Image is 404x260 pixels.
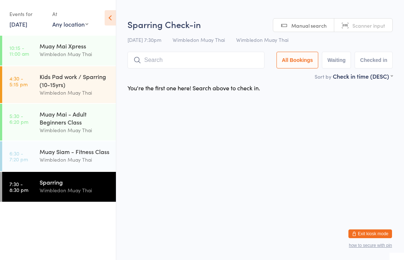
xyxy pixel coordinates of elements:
[9,181,28,193] time: 7:30 - 8:30 pm
[355,52,393,68] button: Checked in
[9,113,28,125] time: 5:30 - 6:20 pm
[40,72,110,88] div: Kids Pad work / Sparring (10-15yrs)
[9,75,28,87] time: 4:30 - 5:15 pm
[128,52,264,68] input: Search
[322,52,351,68] button: Waiting
[128,36,161,43] span: [DATE] 7:30pm
[40,186,110,194] div: Wimbledon Muay Thai
[40,88,110,97] div: Wimbledon Muay Thai
[352,22,385,29] span: Scanner input
[348,229,392,238] button: Exit kiosk mode
[9,45,29,56] time: 10:15 - 11:00 am
[40,155,110,164] div: Wimbledon Muay Thai
[40,126,110,134] div: Wimbledon Muay Thai
[173,36,225,43] span: Wimbledon Muay Thai
[2,172,116,202] a: 7:30 -8:30 pmSparringWimbledon Muay Thai
[291,22,327,29] span: Manual search
[349,243,392,248] button: how to secure with pin
[2,104,116,141] a: 5:30 -6:20 pmMuay Mai - Adult Beginners ClassWimbledon Muay Thai
[40,50,110,58] div: Wimbledon Muay Thai
[9,8,45,20] div: Events for
[236,36,288,43] span: Wimbledon Muay Thai
[276,52,319,68] button: All Bookings
[40,110,110,126] div: Muay Mai - Adult Beginners Class
[40,147,110,155] div: Muay Siam - Fitness Class
[2,36,116,66] a: 10:15 -11:00 amMuay Mai XpressWimbledon Muay Thai
[40,178,110,186] div: Sparring
[40,42,110,50] div: Muay Mai Xpress
[333,72,393,80] div: Check in time (DESC)
[2,141,116,171] a: 6:30 -7:20 pmMuay Siam - Fitness ClassWimbledon Muay Thai
[9,20,27,28] a: [DATE]
[52,8,88,20] div: At
[128,18,393,30] h2: Sparring Check-in
[9,150,28,162] time: 6:30 - 7:20 pm
[2,66,116,103] a: 4:30 -5:15 pmKids Pad work / Sparring (10-15yrs)Wimbledon Muay Thai
[128,84,260,92] div: You're the first one here! Search above to check in.
[315,73,331,80] label: Sort by
[52,20,88,28] div: Any location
